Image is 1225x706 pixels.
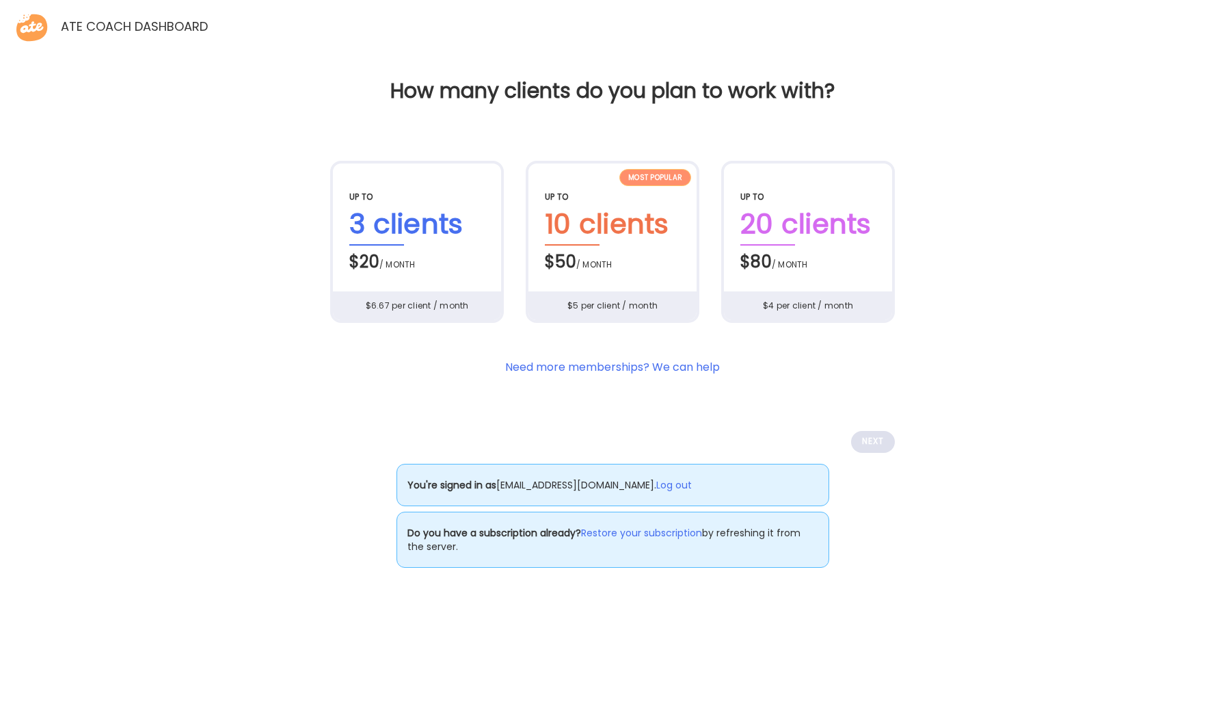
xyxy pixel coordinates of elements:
b: You're signed in as [407,478,496,492]
span: / month [576,259,612,270]
div: up to [349,191,485,203]
div: Most popular [619,169,691,186]
div: 20 clients [740,203,876,246]
div: up to [740,191,876,203]
div: up to [545,191,680,203]
a: Log out [656,478,692,493]
div: $50 [545,246,680,274]
a: Restore your subscription [581,526,702,540]
div: $5 per client / month [528,291,697,320]
div: Next [851,431,895,453]
h1: How many clients do you plan to work with? [11,79,1214,103]
b: Do you have a subscription already? [407,526,581,540]
span: / month [379,259,416,270]
p: . [396,464,829,506]
div: $6.67 per client / month [332,291,502,320]
section: Need more memberships? We can help [505,359,720,376]
span: / month [772,259,808,270]
div: $80 [740,246,876,274]
span: Ate Coach Dashboard [50,11,210,39]
div: 3 clients [349,203,485,246]
span: [EMAIL_ADDRESS][DOMAIN_NAME] [496,478,654,492]
p: by refreshing it from the server. [396,512,829,568]
div: 10 clients [545,203,680,246]
div: $4 per client / month [723,291,893,320]
div: $20 [349,246,485,274]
